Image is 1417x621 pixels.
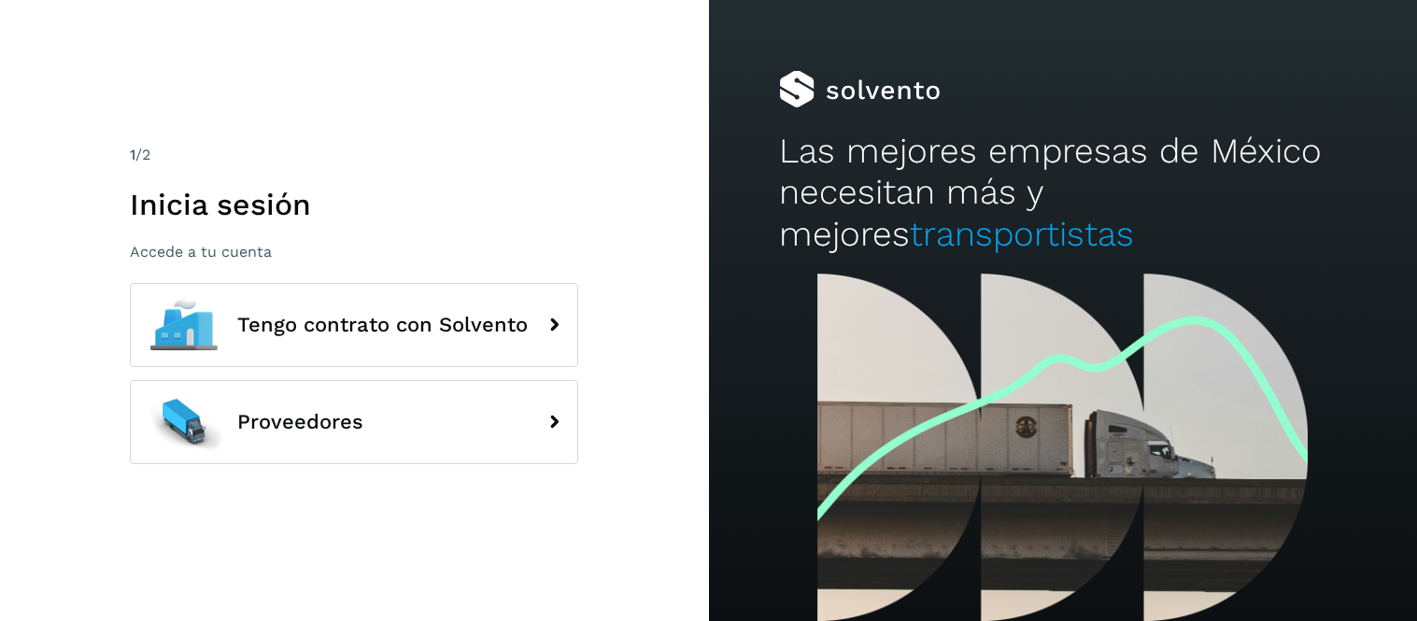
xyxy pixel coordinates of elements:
[910,214,1134,254] span: transportistas
[130,146,135,163] span: 1
[130,283,578,367] button: Tengo contrato con Solvento
[237,411,363,433] span: Proveedores
[237,314,528,336] span: Tengo contrato con Solvento
[130,243,578,261] p: Accede a tu cuenta
[779,131,1346,255] h2: Las mejores empresas de México necesitan más y mejores
[130,380,578,464] button: Proveedores
[130,144,578,166] div: /2
[130,187,578,222] h1: Inicia sesión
